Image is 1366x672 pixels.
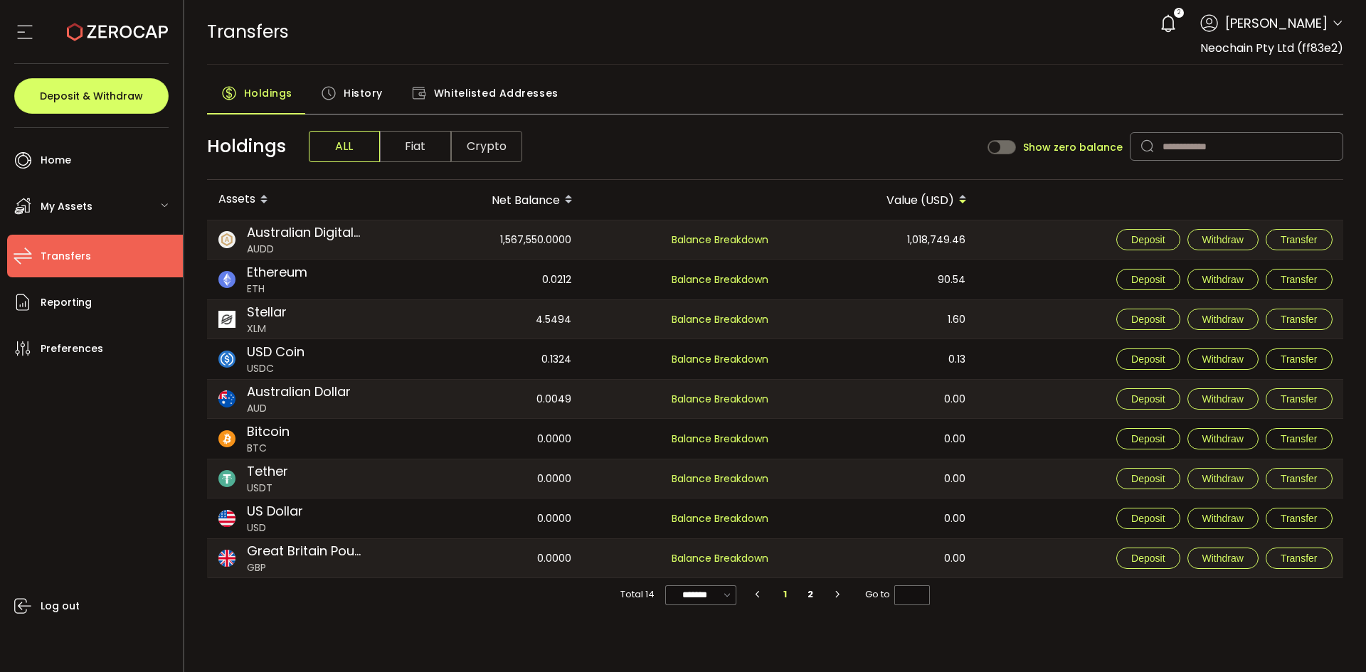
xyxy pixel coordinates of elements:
span: Great Britain Pound [247,541,363,560]
button: Withdraw [1187,508,1259,529]
div: 0.0000 [387,498,583,538]
span: Total 14 [620,585,655,604]
span: History [344,79,383,107]
button: Deposit [1116,269,1180,290]
div: 0.1324 [387,339,583,379]
img: usdc_portfolio.svg [218,351,235,368]
div: 0.00 [781,380,977,418]
img: aud_portfolio.svg [218,390,235,407]
span: Crypto [451,131,522,162]
img: btc_portfolio.svg [218,430,235,447]
button: Deposit [1116,508,1180,529]
span: Reporting [41,292,92,313]
span: Balance Breakdown [672,431,768,447]
span: Deposit [1131,274,1165,285]
button: Transfer [1266,428,1333,449]
div: 0.00 [781,459,977,498]
div: 0.00 [781,419,977,459]
span: Withdraw [1202,314,1244,325]
div: 0.0000 [387,419,583,459]
button: Withdraw [1187,348,1259,370]
button: Transfer [1266,309,1333,330]
span: Transfers [41,246,91,267]
span: Balance Breakdown [672,312,768,326]
button: Withdraw [1187,468,1259,489]
div: 1,567,550.0000 [387,220,583,259]
button: Deposit & Withdraw [14,78,169,114]
span: GBP [247,560,363,575]
span: XLM [247,321,287,336]
span: Transfer [1281,274,1318,285]
div: 1.60 [781,300,977,338]
span: Show zero balance [1023,142,1123,152]
div: 0.00 [781,498,977,538]
div: 0.00 [781,539,977,577]
span: Deposit & Withdraw [40,91,143,101]
span: Fiat [380,131,451,162]
span: Australian Digital Dollar (XLM) [247,223,363,242]
span: Balance Breakdown [672,471,768,487]
span: Withdraw [1202,353,1244,365]
span: Withdraw [1202,393,1244,405]
span: Withdraw [1202,473,1244,484]
div: 0.13 [781,339,977,379]
div: 0.0000 [387,539,583,577]
span: USD Coin [247,342,305,361]
button: Deposit [1116,548,1180,569]
button: Deposit [1116,428,1180,449]
span: Holdings [207,133,286,160]
iframe: Chat Widget [1295,604,1366,672]
img: eth_portfolio.svg [218,271,235,288]
span: Neochain Pty Ltd (ff83e2) [1200,40,1343,56]
div: 0.0212 [387,260,583,299]
button: Withdraw [1187,388,1259,410]
span: Australian Dollar [247,382,351,401]
span: 2 [1177,8,1180,18]
span: US Dollar [247,501,303,521]
span: Withdraw [1202,274,1244,285]
button: Withdraw [1187,428,1259,449]
button: Withdraw [1187,229,1259,250]
span: Deposit [1131,314,1165,325]
span: Transfer [1281,473,1318,484]
div: Assets [207,188,387,212]
span: Balance Breakdown [672,233,768,247]
span: Transfer [1281,234,1318,245]
button: Transfer [1266,548,1333,569]
img: xlm_portfolio.png [218,311,235,328]
span: Balance Breakdown [672,272,768,287]
span: Balance Breakdown [672,511,768,527]
span: Ethereum [247,262,307,282]
span: Withdraw [1202,553,1244,564]
span: USD [247,521,303,535]
span: Transfer [1281,513,1318,524]
span: Withdraw [1202,234,1244,245]
button: Deposit [1116,229,1180,250]
div: Net Balance [387,188,584,212]
span: Transfer [1281,393,1318,405]
img: gbp_portfolio.svg [218,550,235,567]
div: Value (USD) [781,188,978,212]
div: 90.54 [781,260,977,299]
button: Deposit [1116,388,1180,410]
span: My Assets [41,196,92,217]
li: 2 [798,585,823,604]
span: USDC [247,361,305,376]
span: ALL [309,131,380,162]
span: Transfer [1281,353,1318,365]
span: Transfer [1281,314,1318,325]
button: Deposit [1116,348,1180,370]
span: USDT [247,481,288,496]
span: ETH [247,282,307,297]
span: Holdings [244,79,292,107]
span: BTC [247,441,290,456]
span: Go to [865,585,930,604]
button: Transfer [1266,229,1333,250]
span: Deposit [1131,553,1165,564]
button: Transfer [1266,388,1333,410]
span: Balance Breakdown [672,352,768,366]
span: Transfers [207,19,289,44]
button: Withdraw [1187,269,1259,290]
button: Withdraw [1187,309,1259,330]
button: Transfer [1266,348,1333,370]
